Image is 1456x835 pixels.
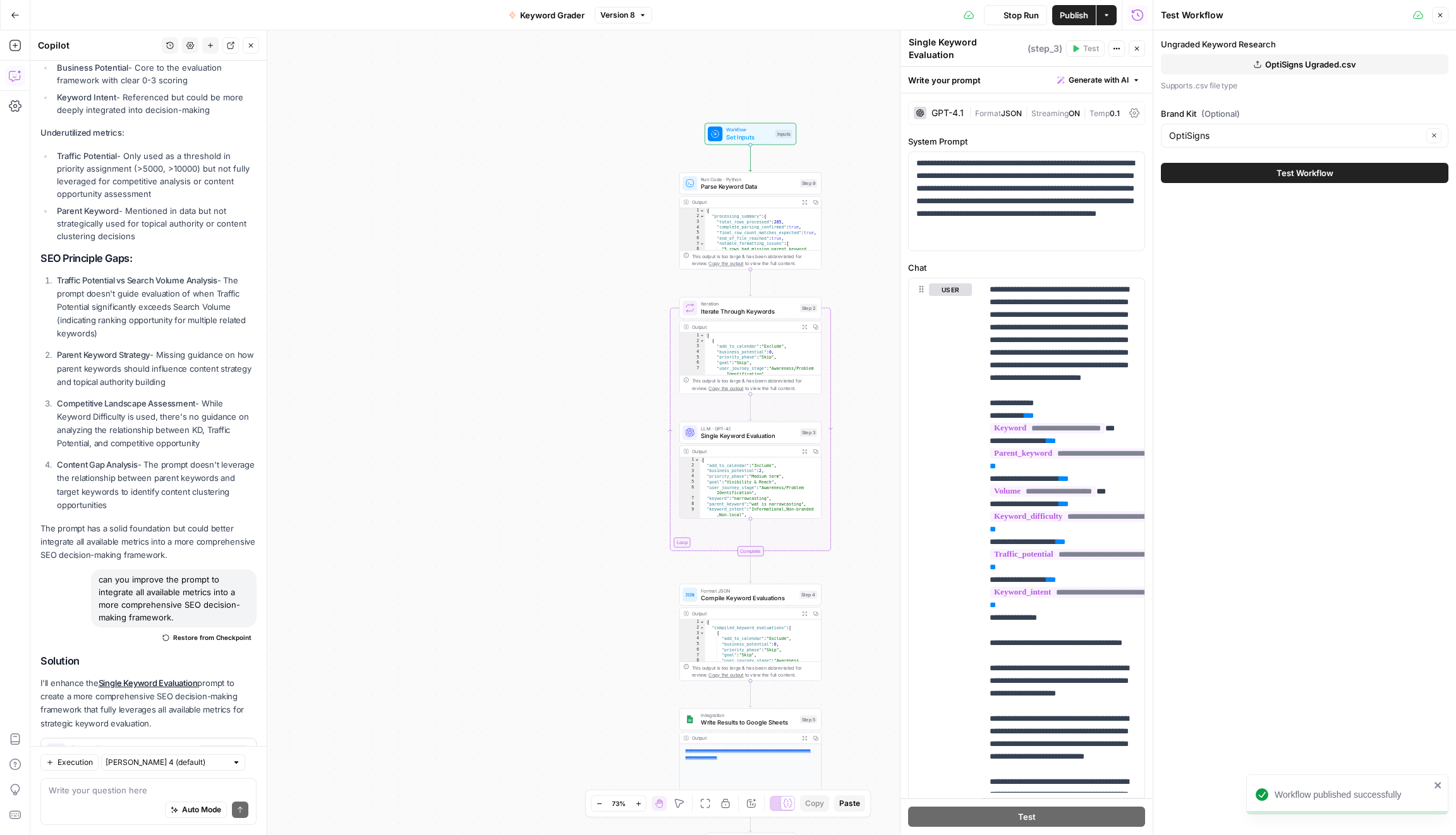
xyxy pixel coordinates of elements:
[680,241,705,247] div: 7
[57,350,150,360] strong: Parent Keyword Strategy
[701,182,796,191] span: Parse Keyword Data
[701,431,796,441] span: Single Keyword Evaluation
[737,546,763,556] div: Complete
[1161,80,1448,92] p: Supports .csv file type
[680,636,705,642] div: 4
[700,333,705,338] span: Toggle code folding, rows 1 through 3737
[680,653,705,658] div: 7
[680,495,700,501] div: 7
[800,429,818,437] div: Step 3
[692,447,796,455] div: Output
[57,206,119,216] strong: Parent Keyword
[612,798,626,808] span: 73%
[680,235,705,241] div: 6
[1434,780,1443,790] button: close
[975,109,1001,118] span: Format
[680,247,705,258] div: 8
[1277,167,1333,179] span: Test Workflow
[40,127,124,138] strong: Underutilized metrics:
[57,397,257,451] p: - While Keyword Difficulty is used, there's no guidance on analyzing the relationship between KD,...
[57,92,116,102] strong: Keyword Intent
[680,479,700,485] div: 5
[839,798,860,809] span: Paste
[679,546,822,556] div: Complete
[1004,9,1039,21] span: Stop Run
[173,632,252,643] span: Restore from Checkpoint
[700,213,705,219] span: Toggle code folding, rows 2 through 13
[701,718,796,727] span: Write Results to Google Sheets
[692,252,818,267] div: This output is too large & has been abbreviated for review. to view the full content.
[1201,107,1240,120] span: (Optional)
[1089,109,1110,118] span: Temp
[1169,129,1423,142] input: OptiSigns
[595,7,652,23] button: Version 8
[984,5,1047,25] button: Stop Run
[680,349,705,355] div: 4
[680,463,700,468] div: 2
[680,338,705,344] div: 2
[692,377,818,392] div: This output is too large & has been abbreviated for review. to view the full content.
[679,172,822,269] div: Run Code · PythonParse Keyword DataStep 9Output{ "processing_summary":{ "total_rows_processed":28...
[106,756,227,769] input: Claude Sonnet 4 (default)
[57,458,257,512] p: - The prompt doesn't leverage the relationship between parent keywords and target keywords to ide...
[931,109,964,117] div: GPT-4.1
[680,225,705,230] div: 4
[1069,109,1080,118] span: ON
[680,355,705,360] div: 5
[680,518,700,523] div: 10
[929,283,972,296] button: user
[701,307,796,316] span: Iterate Through Keywords
[680,230,705,236] div: 5
[1031,109,1069,118] span: Streaming
[692,323,796,331] div: Output
[908,261,1145,274] label: Chat
[680,647,705,653] div: 6
[1052,72,1145,88] button: Generate with AI
[695,458,700,463] span: Toggle code folding, rows 1 through 15
[182,804,221,815] span: Auto Mode
[54,61,257,86] li: - Core to the evaluation framework with clear 0-3 scoring
[57,348,257,388] p: - Missing guidance on how parent keywords should influence content strategy and topical authority...
[700,338,705,344] span: Toggle code folding, rows 2 through 16
[57,62,128,73] strong: Business Potential
[680,625,705,631] div: 2
[679,123,822,145] div: WorkflowSet InputsInputs
[40,252,257,264] h2: SEO Principle Gaps:
[749,805,751,832] g: Edge from step_5 to end
[701,300,796,308] span: Iteration
[501,5,592,25] button: Keyword Grader
[749,269,751,296] g: Edge from step_9 to step_2
[1060,9,1088,21] span: Publish
[679,422,822,519] div: LLM · GPT-4.1Single Keyword EvaluationStep 3Output{ "add_to_calendar":"Include", "business_potent...
[700,241,705,247] span: Toggle code folding, rows 7 through 10
[1161,107,1448,120] label: Brand Kit
[680,365,705,376] div: 7
[165,802,227,818] button: Auto Mode
[708,261,743,266] span: Copy the output
[157,630,257,645] button: Restore from Checkpoint
[701,175,796,183] span: Run Code · Python
[71,745,193,751] span: Prompt Changes
[700,631,705,636] span: Toggle code folding, rows 3 through 17
[57,459,138,470] strong: Content Gap Analysis
[708,386,743,391] span: Copy the output
[692,735,796,742] div: Output
[701,425,796,432] span: LLM · GPT-4.1
[1161,38,1448,50] label: Ungraded Keyword Research
[680,219,705,225] div: 3
[901,67,1153,93] div: Write your prompt
[800,304,818,312] div: Step 2
[800,795,829,812] button: Copy
[1083,43,1099,54] span: Test
[1275,788,1430,801] div: Workflow published successfully
[680,619,705,625] div: 1
[680,501,700,507] div: 8
[40,754,99,771] button: Execution
[700,625,705,631] span: Toggle code folding, rows 2 through 2478
[679,584,822,681] div: Format JSONCompile Keyword EvaluationsStep 4Output{ "compiled_keyword_evaluations":[ { "add_to_ca...
[680,360,705,366] div: 6
[38,39,158,52] div: Copilot
[799,591,817,599] div: Step 4
[91,569,257,627] div: can you improve the prompt to integrate all available metrics into a more comprehensive SEO decis...
[57,398,195,408] strong: Competitive Landscape Assessment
